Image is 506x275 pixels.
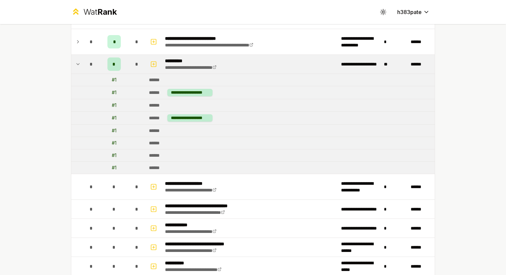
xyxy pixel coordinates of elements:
div: # 1 [112,152,116,159]
div: # 1 [112,140,116,146]
div: # 1 [112,115,116,121]
div: # 1 [112,127,116,134]
span: Rank [97,7,117,17]
div: Wat [83,7,117,17]
button: h383pate [392,6,435,18]
a: WatRank [71,7,117,17]
div: # 1 [112,164,116,171]
div: # 1 [112,89,116,96]
div: # 1 [112,77,116,83]
div: # 1 [112,102,116,109]
span: h383pate [397,8,422,16]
